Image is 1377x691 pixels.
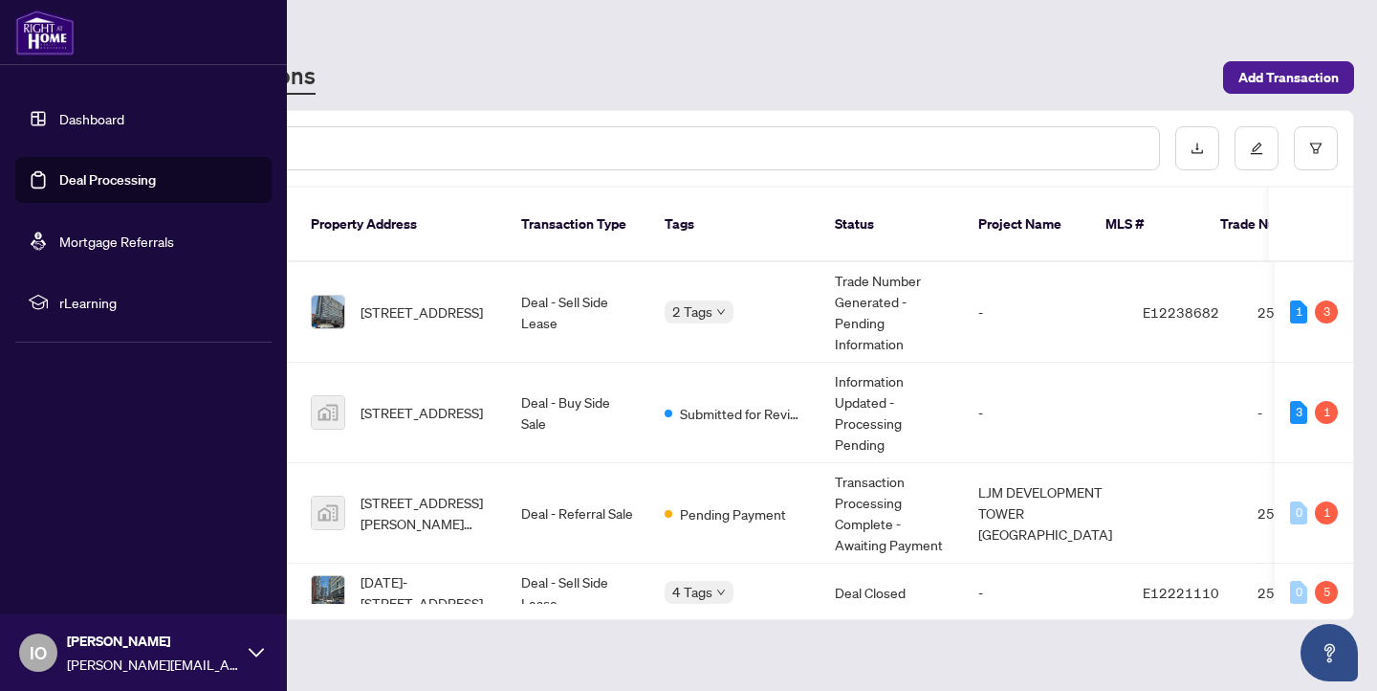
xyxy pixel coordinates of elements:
[1294,126,1338,170] button: filter
[1315,301,1338,323] div: 3
[59,233,174,250] a: Mortgage Referrals
[312,576,344,609] img: thumbnail-img
[820,188,963,262] th: Status
[649,188,820,262] th: Tags
[1223,61,1354,94] button: Add Transaction
[680,403,804,424] span: Submitted for Review
[963,188,1090,262] th: Project Name
[963,363,1127,463] td: -
[672,301,712,323] span: 2 Tags
[1309,142,1322,155] span: filter
[361,571,491,613] span: [DATE]-[STREET_ADDRESS]
[1143,584,1219,601] span: E12221110
[361,402,483,423] span: [STREET_ADDRESS]
[1242,262,1376,363] td: 2513071
[1191,142,1204,155] span: download
[1175,126,1219,170] button: download
[506,564,649,622] td: Deal - Sell Side Lease
[506,363,649,463] td: Deal - Buy Side Sale
[1235,126,1279,170] button: edit
[15,10,75,56] img: logo
[1300,624,1358,681] button: Open asap
[1315,502,1338,524] div: 1
[1238,62,1339,93] span: Add Transaction
[820,564,963,622] td: Deal Closed
[1143,303,1219,321] span: E12238682
[1242,363,1376,463] td: -
[59,171,156,189] a: Deal Processing
[1290,581,1307,604] div: 0
[67,654,239,675] span: [PERSON_NAME][EMAIL_ADDRESS][DOMAIN_NAME]
[506,188,649,262] th: Transaction Type
[295,188,506,262] th: Property Address
[1090,188,1205,262] th: MLS #
[672,581,712,603] span: 4 Tags
[820,262,963,363] td: Trade Number Generated - Pending Information
[312,296,344,328] img: thumbnail-img
[312,396,344,429] img: thumbnail-img
[1290,401,1307,424] div: 3
[59,292,258,313] span: rLearning
[312,497,344,529] img: thumbnail-img
[67,631,239,652] span: [PERSON_NAME]
[1315,581,1338,604] div: 5
[506,262,649,363] td: Deal - Sell Side Lease
[963,463,1127,564] td: LJM DEVELOPMENT TOWER [GEOGRAPHIC_DATA]
[506,463,649,564] td: Deal - Referral Sale
[680,503,786,524] span: Pending Payment
[1242,564,1376,622] td: 2510750
[820,463,963,564] td: Transaction Processing Complete - Awaiting Payment
[361,301,483,323] span: [STREET_ADDRESS]
[361,492,491,534] span: [STREET_ADDRESS][PERSON_NAME][PERSON_NAME]
[59,110,124,127] a: Dashboard
[30,639,47,666] span: IO
[1315,401,1338,424] div: 1
[1290,301,1307,323] div: 1
[963,564,1127,622] td: -
[1290,502,1307,524] div: 0
[716,588,726,597] span: down
[963,262,1127,363] td: -
[716,307,726,317] span: down
[1205,188,1339,262] th: Trade Number
[1250,142,1263,155] span: edit
[820,363,963,463] td: Information Updated - Processing Pending
[1242,463,1376,564] td: 2511417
